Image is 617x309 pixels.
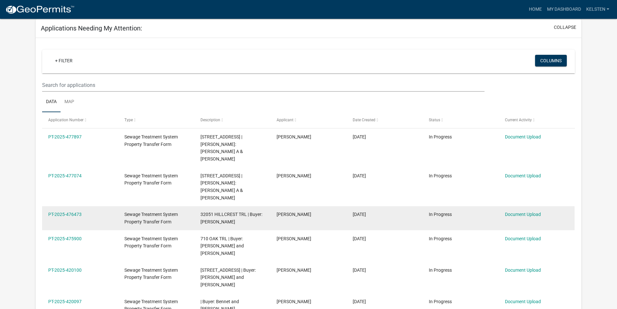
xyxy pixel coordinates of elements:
span: Sewage Treatment System Property Transfer Form [124,267,178,280]
h5: Applications Needing My Attention: [41,24,142,32]
span: Sewage Treatment System Property Transfer Form [124,134,178,147]
a: PT-2025-476473 [48,212,82,217]
datatable-header-cell: Application Number [42,112,118,128]
span: Kelsey Stender [277,299,311,304]
a: Document Upload [505,212,541,217]
a: PT-2025-477897 [48,134,82,139]
span: Applicant [277,118,293,122]
span: In Progress [429,267,452,273]
span: 514 SUMMIT ST E | Buyer: Adria Budesca and Amy Herbranson [200,267,256,288]
span: 38493 NORTH SHORE DR | Buyer: Thomas A & Melissa J Heilman [200,173,243,200]
a: PT-2025-477074 [48,173,82,178]
datatable-header-cell: Applicant [270,112,347,128]
span: Kelsey Stender [277,212,311,217]
span: Kelsey Stender [277,267,311,273]
span: 09/12/2025 [353,134,366,139]
span: Type [124,118,133,122]
a: PT-2025-420100 [48,267,82,273]
a: Document Upload [505,267,541,273]
span: In Progress [429,212,452,217]
datatable-header-cell: Status [422,112,498,128]
span: Application Number [48,118,84,122]
datatable-header-cell: Date Created [347,112,423,128]
span: Status [429,118,440,122]
span: 05/13/2025 [353,299,366,304]
a: Document Upload [505,236,541,241]
a: Map [61,92,78,113]
a: Document Upload [505,299,541,304]
span: 09/09/2025 [353,236,366,241]
span: 09/11/2025 [353,173,366,178]
span: 38498 NORTH SHORE DR | Buyer: Thomas A & Melissa J Heilman [200,134,243,161]
button: collapse [554,24,576,31]
a: Document Upload [505,134,541,139]
span: In Progress [429,236,452,241]
span: Sewage Treatment System Property Transfer Form [124,173,178,186]
span: Kelsey Stender [277,236,311,241]
datatable-header-cell: Current Activity [498,112,575,128]
span: 05/13/2025 [353,267,366,273]
span: Kelsey Stender [277,173,311,178]
span: Date Created [353,118,375,122]
a: PT-2025-420097 [48,299,82,304]
a: Data [42,92,61,113]
button: Columns [535,55,567,66]
span: Sewage Treatment System Property Transfer Form [124,212,178,224]
a: Document Upload [505,173,541,178]
a: PT-2025-475900 [48,236,82,241]
input: Search for applications [42,78,484,92]
span: 09/10/2025 [353,212,366,217]
a: My Dashboard [544,3,584,16]
span: 710 OAK TRL | Buyer: Terrence R. Lejcher and Karyl M. Lejcher [200,236,244,256]
span: In Progress [429,134,452,139]
a: + Filter [50,55,78,66]
span: In Progress [429,173,452,178]
span: Description [200,118,220,122]
span: 32051 HILLCREST TRL | Buyer: Joseph Hillstrom [200,212,262,224]
span: Current Activity [505,118,532,122]
a: Home [526,3,544,16]
a: Kelsten [584,3,612,16]
span: Kelsey Stender [277,134,311,139]
span: Sewage Treatment System Property Transfer Form [124,236,178,249]
datatable-header-cell: Type [118,112,194,128]
span: In Progress [429,299,452,304]
datatable-header-cell: Description [194,112,270,128]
